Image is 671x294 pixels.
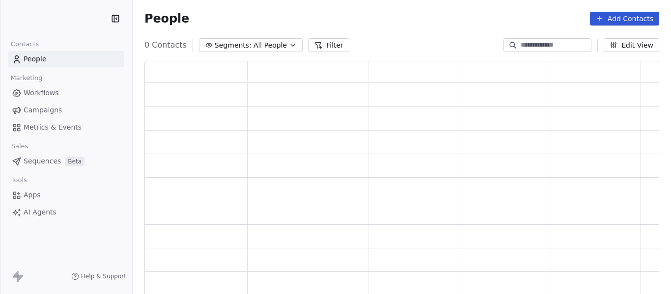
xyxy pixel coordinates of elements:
span: Metrics & Events [24,122,82,133]
a: Campaigns [8,102,124,118]
a: AI Agents [8,204,124,220]
a: Workflows [8,85,124,101]
span: Segments: [215,40,252,51]
a: SequencesBeta [8,153,124,169]
button: Add Contacts [590,12,659,26]
span: Apps [24,190,41,200]
span: Campaigns [24,105,62,115]
span: Workflows [24,88,59,98]
a: Apps [8,187,124,203]
a: People [8,51,124,67]
span: All People [253,40,287,51]
span: People [24,54,47,64]
a: Metrics & Events [8,119,124,135]
span: 0 Contacts [144,39,187,51]
span: Sales [7,139,32,154]
span: AI Agents [24,207,56,217]
button: Filter [308,38,349,52]
button: Edit View [604,38,659,52]
span: Tools [7,173,31,187]
span: Help & Support [81,272,126,280]
span: Contacts [6,37,43,52]
span: Beta [65,157,84,166]
span: People [144,11,189,26]
a: Help & Support [71,272,126,280]
span: Marketing [6,71,47,85]
span: Sequences [24,156,61,166]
